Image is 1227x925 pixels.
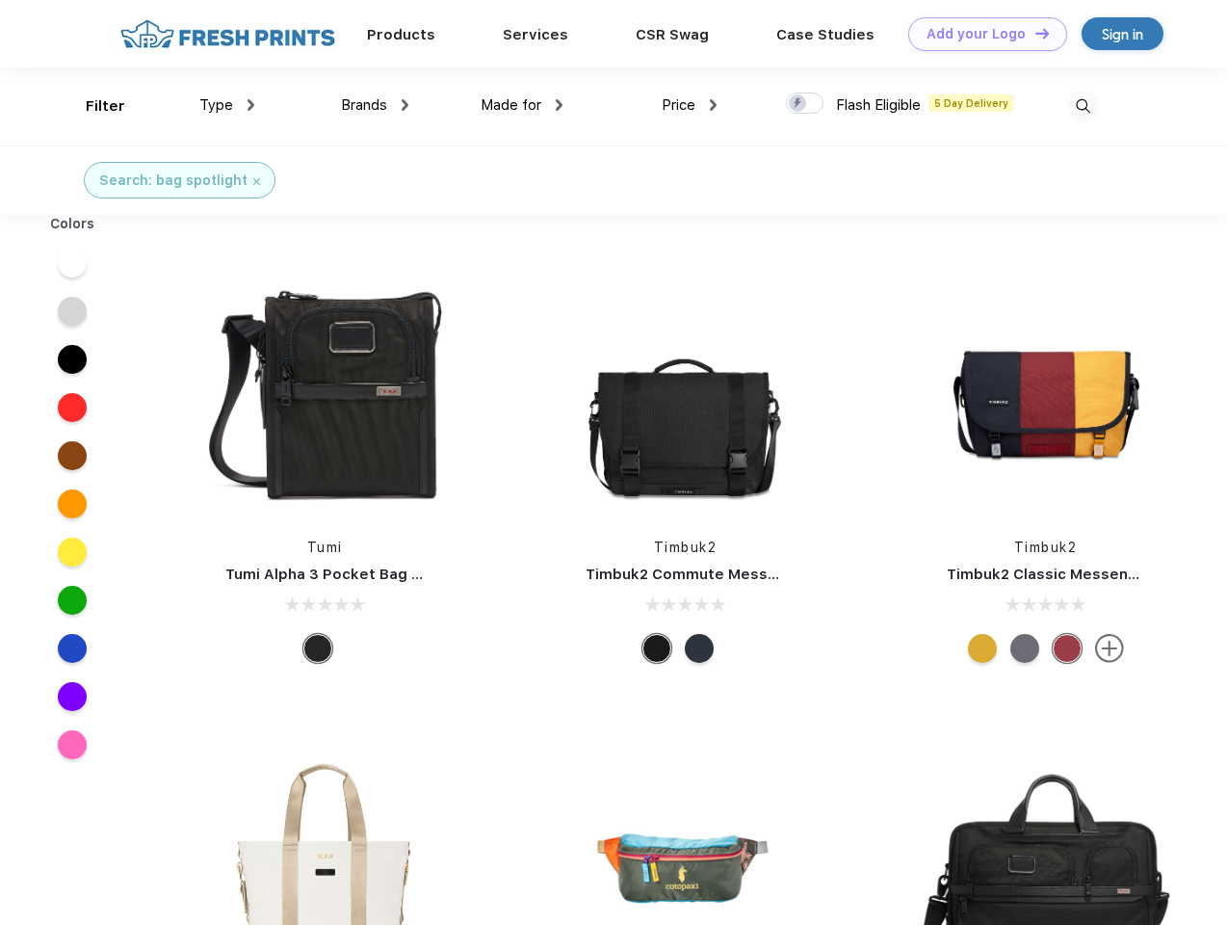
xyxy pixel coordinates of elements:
[225,566,451,583] a: Tumi Alpha 3 Pocket Bag Small
[1082,17,1163,50] a: Sign in
[557,262,813,518] img: func=resize&h=266
[1014,540,1078,555] a: Timbuk2
[927,26,1026,42] div: Add your Logo
[341,96,387,114] span: Brands
[1010,634,1039,663] div: Eco Army Pop
[86,95,125,118] div: Filter
[303,634,332,663] div: Black
[685,634,714,663] div: Eco Nautical
[99,171,248,191] div: Search: bag spotlight
[836,96,921,114] span: Flash Eligible
[1095,634,1124,663] img: more.svg
[556,99,562,111] img: dropdown.png
[947,566,1186,583] a: Timbuk2 Classic Messenger Bag
[307,540,343,555] a: Tumi
[253,178,260,185] img: filter_cancel.svg
[1035,28,1049,39] img: DT
[1053,634,1082,663] div: Eco Bookish
[710,99,717,111] img: dropdown.png
[36,214,110,234] div: Colors
[248,99,254,111] img: dropdown.png
[367,26,435,43] a: Products
[654,540,718,555] a: Timbuk2
[662,96,695,114] span: Price
[586,566,844,583] a: Timbuk2 Commute Messenger Bag
[402,99,408,111] img: dropdown.png
[1067,91,1099,122] img: desktop_search.svg
[199,96,233,114] span: Type
[196,262,453,518] img: func=resize&h=266
[642,634,671,663] div: Eco Black
[1102,23,1143,45] div: Sign in
[481,96,541,114] span: Made for
[968,634,997,663] div: Eco Amber
[918,262,1174,518] img: func=resize&h=266
[928,94,1014,112] span: 5 Day Delivery
[115,17,341,51] img: fo%20logo%202.webp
